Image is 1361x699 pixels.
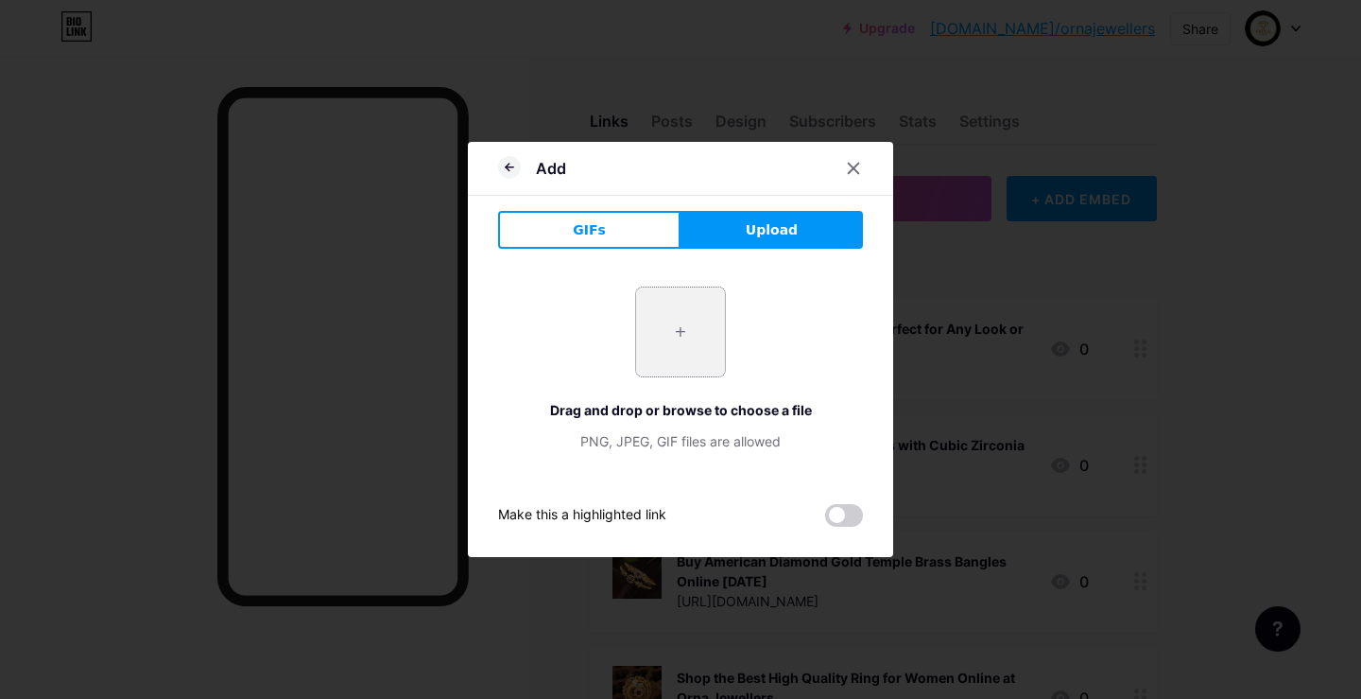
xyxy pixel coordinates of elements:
[746,220,798,240] span: Upload
[536,157,566,180] div: Add
[680,211,863,249] button: Upload
[573,220,606,240] span: GIFs
[498,400,863,420] div: Drag and drop or browse to choose a file
[498,211,680,249] button: GIFs
[498,431,863,451] div: PNG, JPEG, GIF files are allowed
[498,504,666,527] div: Make this a highlighted link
